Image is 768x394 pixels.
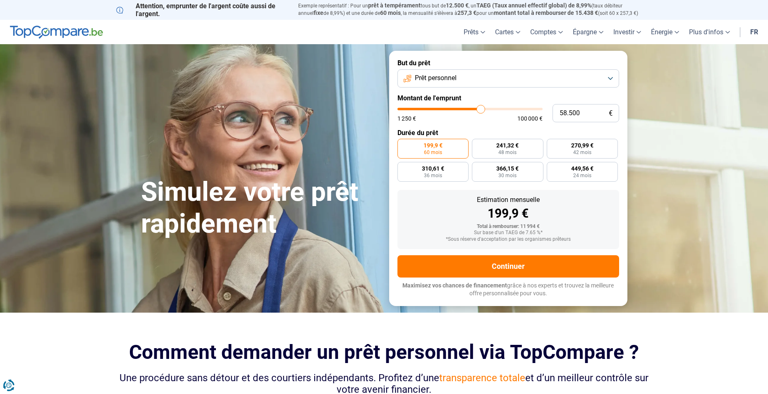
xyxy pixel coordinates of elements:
a: Énergie [646,20,684,44]
button: Prêt personnel [397,69,619,88]
span: 24 mois [573,173,591,178]
span: € [609,110,612,117]
span: 100 000 € [517,116,543,121]
span: Maximisez vos chances de financement [402,282,507,289]
span: Prêt personnel [415,74,457,83]
a: Prêts [459,20,490,44]
a: Plus d'infos [684,20,735,44]
div: Sur base d'un TAEG de 7.65 %* [404,230,612,236]
p: Exemple représentatif : Pour un tous but de , un (taux débiteur annuel de 8,99%) et une durée de ... [298,2,652,17]
span: 241,32 € [496,142,519,148]
h2: Comment demander un prêt personnel via TopCompare ? [116,341,652,363]
a: fr [745,20,763,44]
div: Total à rembourser: 11 994 € [404,224,612,230]
span: 60 mois [380,9,401,16]
a: Comptes [525,20,568,44]
span: 30 mois [498,173,517,178]
span: 42 mois [573,150,591,155]
button: Continuer [397,255,619,278]
span: montant total à rembourser de 15.438 € [494,9,598,16]
a: Investir [608,20,646,44]
span: 48 mois [498,150,517,155]
p: Attention, emprunter de l'argent coûte aussi de l'argent. [116,2,288,18]
label: But du prêt [397,59,619,67]
span: 36 mois [424,173,442,178]
span: 366,15 € [496,166,519,171]
span: 270,99 € [571,142,593,148]
span: 449,56 € [571,166,593,171]
span: prêt à tempérament [368,2,421,9]
a: Cartes [490,20,525,44]
a: Épargne [568,20,608,44]
span: 310,61 € [422,166,444,171]
span: 199,9 € [423,142,443,148]
span: fixe [313,9,323,16]
span: 1 250 € [397,116,416,121]
div: Estimation mensuelle [404,197,612,203]
span: 257,3 € [457,9,476,16]
span: TAEG (Taux annuel effectif global) de 8,99% [476,2,591,9]
span: transparence totale [439,372,525,384]
label: Montant de l'emprunt [397,94,619,102]
div: 199,9 € [404,207,612,220]
img: TopCompare [10,26,103,39]
label: Durée du prêt [397,129,619,137]
span: 60 mois [424,150,442,155]
div: *Sous réserve d'acceptation par les organismes prêteurs [404,237,612,242]
span: 12.500 € [446,2,469,9]
h1: Simulez votre prêt rapidement [141,176,379,240]
p: grâce à nos experts et trouvez la meilleure offre personnalisée pour vous. [397,282,619,298]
